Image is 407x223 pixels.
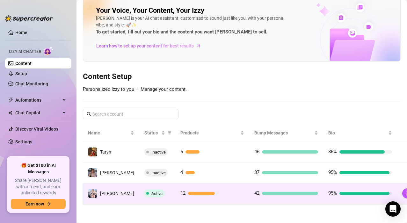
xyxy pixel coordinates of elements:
[44,46,54,55] img: AI Chatter
[9,49,41,55] span: Izzy AI Chatter
[151,170,166,175] span: Inactive
[249,124,323,142] th: Bump Messages
[96,15,287,36] div: [PERSON_NAME] is your AI chat assistant, customized to sound just like you, with your persona, vi...
[8,111,12,115] img: Chat Copilot
[100,170,134,175] span: [PERSON_NAME]
[144,129,160,136] span: Status
[254,129,313,136] span: Bump Messages
[5,15,53,22] img: logo-BBDzfeDw.svg
[11,177,66,196] span: Share [PERSON_NAME] with a friend, and earn unlimited rewards
[180,149,183,155] span: 6
[385,201,401,217] div: Open Intercom Messenger
[151,150,166,155] span: Inactive
[175,124,249,142] th: Products
[15,81,48,86] a: Chat Monitoring
[328,149,337,155] span: 86%
[8,97,13,103] span: thunderbolt
[15,30,27,35] a: Home
[180,190,185,196] span: 12
[47,202,51,206] span: arrow-right
[88,189,97,198] img: Sara
[83,124,139,142] th: Name
[96,29,267,35] strong: To get started, fill out your bio and the content you want [PERSON_NAME] to sell.
[180,169,183,175] span: 4
[11,199,66,209] button: Earn nowarrow-right
[88,168,97,177] img: Sara
[15,61,32,66] a: Content
[195,43,202,49] span: arrow-right
[88,147,97,156] img: Taryn
[180,129,239,136] span: Products
[15,139,32,144] a: Settings
[254,169,259,175] span: 37
[151,191,163,196] span: Active
[15,108,61,118] span: Chat Copilot
[328,190,337,196] span: 95%
[15,95,61,105] span: Automations
[96,42,194,49] span: Learn how to set up your content for best results
[100,149,111,155] span: Taryn
[328,129,387,136] span: Bio
[88,129,129,136] span: Name
[323,124,397,142] th: Bio
[15,71,27,76] a: Setup
[254,190,259,196] span: 42
[15,126,58,132] a: Discover Viral Videos
[100,191,134,196] span: [PERSON_NAME]
[83,72,401,82] h3: Content Setup
[83,86,187,92] span: Personalized Izzy to you — Manage your content.
[25,201,44,206] span: Earn now
[139,124,175,142] th: Status
[328,169,337,175] span: 95%
[96,41,206,51] a: Learn how to set up your content for best results
[92,111,170,118] input: Search account
[87,112,91,116] span: search
[254,149,259,155] span: 46
[166,128,173,138] span: filter
[11,162,66,175] span: 🎁 Get $100 in AI Messages
[96,6,204,15] h2: Your Voice, Your Content, Your Izzy
[168,131,171,135] span: filter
